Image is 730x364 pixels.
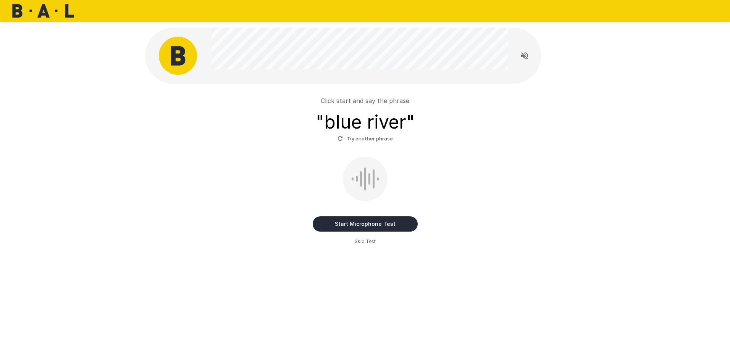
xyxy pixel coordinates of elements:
img: bal_avatar.png [159,37,197,75]
span: Skip Test [355,238,376,245]
p: Click start and say the phrase [321,96,409,105]
h3: " blue river " [316,111,415,133]
button: Try another phrase [336,133,395,145]
button: Start Microphone Test [313,216,418,232]
button: Read questions aloud [517,48,532,63]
